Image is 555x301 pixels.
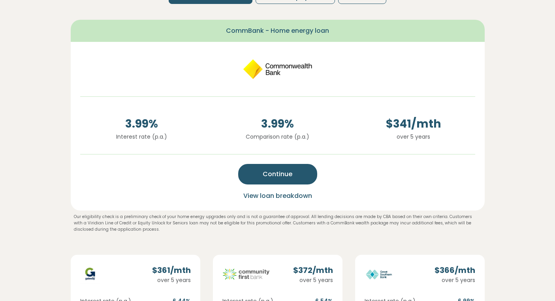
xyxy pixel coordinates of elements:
img: community-first logo [222,264,270,284]
span: $ 341 /mth [352,116,475,132]
button: View loan breakdown [241,191,314,201]
p: Comparison rate (p.a.) [216,132,339,141]
div: over 5 years [293,276,333,284]
span: CommBank - Home energy loan [226,26,329,36]
span: Continue [263,169,292,179]
div: $ 361 /mth [152,264,191,276]
span: 3.99 % [216,116,339,132]
img: gateway-bank logo [80,264,128,284]
p: Interest rate (p.a.) [80,132,203,141]
div: $ 372 /mth [293,264,333,276]
div: $ 366 /mth [435,264,475,276]
img: great-southern logo [365,264,412,284]
div: over 5 years [152,276,191,284]
p: over 5 years [352,132,475,141]
button: Continue [238,164,317,184]
p: Our eligibility check is a preliminary check of your home energy upgrades only and is not a guara... [74,214,482,233]
span: View loan breakdown [243,191,312,200]
img: cba logo [242,51,313,87]
div: over 5 years [435,276,475,284]
span: 3.99 % [80,116,203,132]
